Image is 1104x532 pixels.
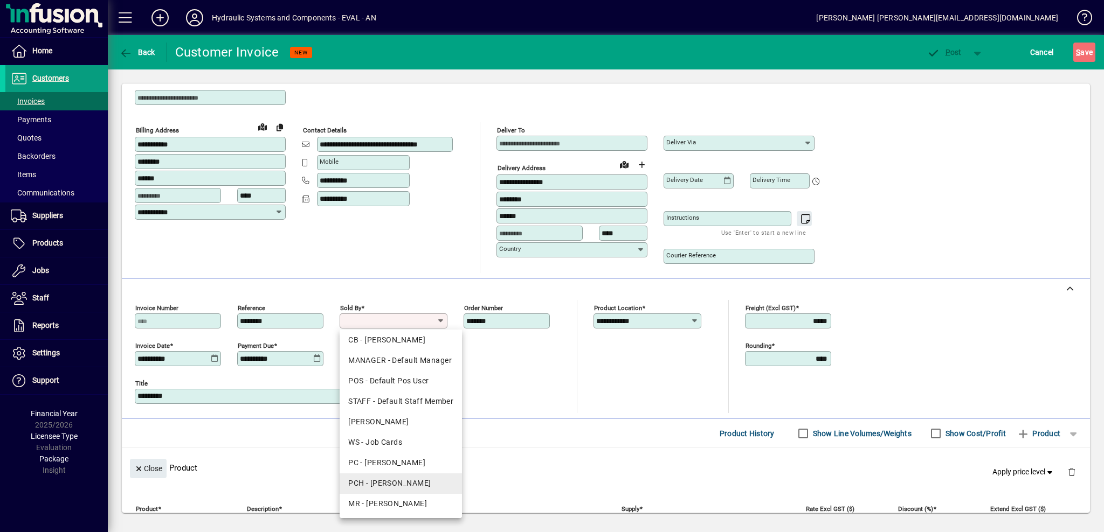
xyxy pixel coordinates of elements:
[348,498,453,509] div: MR - [PERSON_NAME]
[1017,425,1060,442] span: Product
[320,158,339,165] mat-label: Mobile
[340,304,361,312] mat-label: Sold by
[130,459,167,478] button: Close
[811,428,912,439] label: Show Line Volumes/Weights
[340,351,462,371] mat-option: MANAGER - Default Manager
[143,8,177,27] button: Add
[898,505,933,513] mat-label: Discount (%)
[1076,48,1080,57] span: S
[11,134,42,142] span: Quotes
[1069,2,1091,37] a: Knowledge Base
[715,424,779,443] button: Product History
[1076,44,1093,61] span: ave
[666,138,696,146] mat-label: Deliver via
[127,463,169,473] app-page-header-button: Close
[5,147,108,165] a: Backorders
[11,115,51,124] span: Payments
[921,43,967,62] button: Post
[122,448,1090,487] div: Product
[348,355,453,366] div: MANAGER - Default Manager
[32,239,63,247] span: Products
[927,48,962,57] span: ost
[340,453,462,473] mat-option: PC - Paul
[238,342,274,349] mat-label: Payment due
[340,391,462,412] mat-option: STAFF - Default Staff Member
[247,505,279,513] mat-label: Description
[135,304,178,312] mat-label: Invoice number
[32,293,49,302] span: Staff
[11,97,45,106] span: Invoices
[348,334,453,346] div: CB - [PERSON_NAME]
[116,43,158,62] button: Back
[348,437,453,448] div: WS - Job Cards
[134,460,162,478] span: Close
[746,342,771,349] mat-label: Rounding
[666,214,699,221] mat-label: Instructions
[348,375,453,387] div: POS - Default Pos User
[348,416,453,428] div: [PERSON_NAME]
[5,257,108,284] a: Jobs
[5,165,108,184] a: Items
[753,176,790,184] mat-label: Delivery time
[31,409,78,418] span: Financial Year
[666,176,703,184] mat-label: Delivery date
[32,321,59,330] span: Reports
[39,454,68,463] span: Package
[988,463,1059,482] button: Apply price level
[5,312,108,339] a: Reports
[5,202,108,229] a: Suppliers
[666,251,716,259] mat-label: Courier Reference
[32,348,60,357] span: Settings
[946,48,950,57] span: P
[721,226,806,239] mat-hint: Use 'Enter' to start a new line
[806,505,854,513] mat-label: Rate excl GST ($)
[340,412,462,432] mat-option: GS - Glynn
[616,156,633,173] a: View on map
[1011,424,1066,443] button: Product
[992,466,1055,478] span: Apply price level
[340,330,462,351] mat-option: CB - Chrisie Brady
[622,505,639,513] mat-label: Supply
[177,8,212,27] button: Profile
[294,49,308,56] span: NEW
[746,304,796,312] mat-label: Freight (excl GST)
[254,118,271,135] a: View on map
[32,74,69,82] span: Customers
[1027,43,1057,62] button: Cancel
[32,376,59,384] span: Support
[5,110,108,129] a: Payments
[720,425,775,442] span: Product History
[594,304,642,312] mat-label: Product location
[5,129,108,147] a: Quotes
[1030,44,1054,61] span: Cancel
[175,44,279,61] div: Customer Invoice
[340,473,462,494] mat-option: PCH - Petr Chludil
[5,367,108,394] a: Support
[11,170,36,179] span: Items
[32,46,52,55] span: Home
[31,432,78,440] span: Licensee Type
[119,48,155,57] span: Back
[464,304,503,312] mat-label: Order number
[5,230,108,257] a: Products
[340,371,462,391] mat-option: POS - Default Pos User
[816,9,1058,26] div: [PERSON_NAME] [PERSON_NAME][EMAIL_ADDRESS][DOMAIN_NAME]
[271,118,288,136] button: Copy to Delivery address
[499,245,521,253] mat-label: Country
[5,92,108,110] a: Invoices
[1059,459,1085,485] button: Delete
[238,304,265,312] mat-label: Reference
[633,156,650,173] button: Choose address
[212,9,376,26] div: Hydraulic Systems and Components - EVAL - AN
[340,494,462,514] mat-option: MR - Rusty
[136,505,158,513] mat-label: Product
[348,478,453,489] div: PCH - [PERSON_NAME]
[108,43,167,62] app-page-header-button: Back
[340,432,462,453] mat-option: WS - Job Cards
[11,188,74,197] span: Communications
[943,428,1006,439] label: Show Cost/Profit
[135,380,148,387] mat-label: Title
[5,38,108,65] a: Home
[5,340,108,367] a: Settings
[32,211,63,220] span: Suppliers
